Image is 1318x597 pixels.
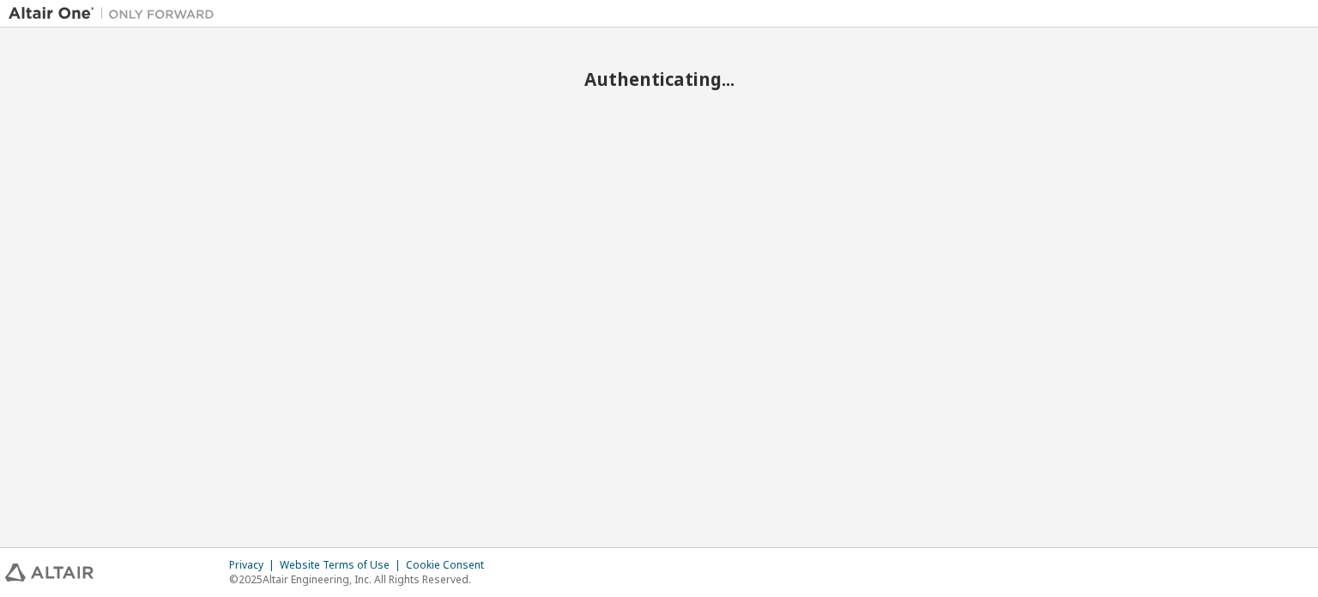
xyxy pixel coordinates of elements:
img: Altair One [9,5,223,22]
div: Cookie Consent [406,558,494,572]
img: altair_logo.svg [5,563,94,582]
h2: Authenticating... [9,68,1309,90]
div: Privacy [229,558,280,572]
div: Website Terms of Use [280,558,406,572]
p: © 2025 Altair Engineering, Inc. All Rights Reserved. [229,572,494,587]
